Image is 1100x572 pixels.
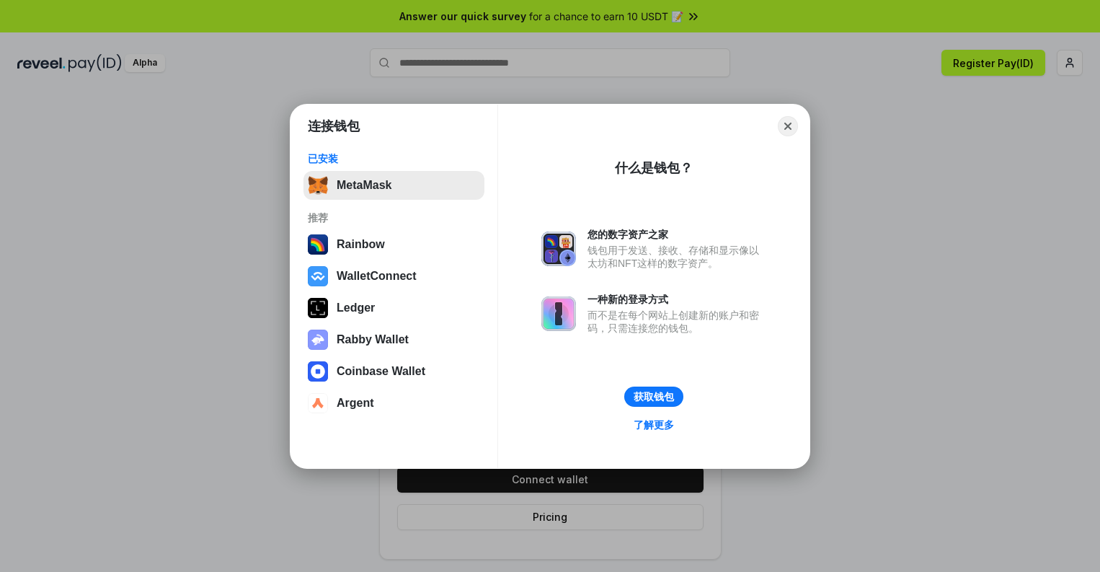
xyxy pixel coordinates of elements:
div: 什么是钱包？ [615,159,693,177]
img: svg+xml,%3Csvg%20fill%3D%22none%22%20height%3D%2233%22%20viewBox%3D%220%200%2035%2033%22%20width%... [308,175,328,195]
h1: 连接钱包 [308,118,360,135]
img: svg+xml,%3Csvg%20width%3D%2228%22%20height%3D%2228%22%20viewBox%3D%220%200%2028%2028%22%20fill%3D... [308,266,328,286]
img: svg+xml,%3Csvg%20xmlns%3D%22http%3A%2F%2Fwww.w3.org%2F2000%2Fsvg%22%20width%3D%2228%22%20height%3... [308,298,328,318]
a: 了解更多 [625,415,683,434]
img: svg+xml,%3Csvg%20width%3D%2228%22%20height%3D%2228%22%20viewBox%3D%220%200%2028%2028%22%20fill%3D... [308,361,328,382]
button: MetaMask [303,171,484,200]
div: 钱包用于发送、接收、存储和显示像以太坊和NFT这样的数字资产。 [587,244,766,270]
button: Argent [303,389,484,418]
div: Ledger [337,302,375,314]
div: 推荐 [308,211,480,224]
button: Rainbow [303,230,484,259]
div: MetaMask [337,179,391,192]
img: svg+xml,%3Csvg%20width%3D%2228%22%20height%3D%2228%22%20viewBox%3D%220%200%2028%2028%22%20fill%3D... [308,393,328,413]
button: WalletConnect [303,262,484,291]
button: Coinbase Wallet [303,357,484,386]
div: 了解更多 [634,418,674,431]
div: 而不是在每个网站上创建新的账户和密码，只需连接您的钱包。 [587,309,766,335]
button: Close [778,116,798,136]
img: svg+xml,%3Csvg%20xmlns%3D%22http%3A%2F%2Fwww.w3.org%2F2000%2Fsvg%22%20fill%3D%22none%22%20viewBox... [541,296,576,331]
div: Argent [337,397,374,410]
div: 已安装 [308,152,480,165]
div: Rainbow [337,238,385,251]
div: 您的数字资产之家 [587,228,766,241]
div: WalletConnect [337,270,417,283]
div: 一种新的登录方式 [587,293,766,306]
div: Coinbase Wallet [337,365,425,378]
div: 获取钱包 [634,390,674,403]
button: Rabby Wallet [303,325,484,354]
img: svg+xml,%3Csvg%20xmlns%3D%22http%3A%2F%2Fwww.w3.org%2F2000%2Fsvg%22%20fill%3D%22none%22%20viewBox... [308,330,328,350]
img: svg+xml,%3Csvg%20width%3D%22120%22%20height%3D%22120%22%20viewBox%3D%220%200%20120%20120%22%20fil... [308,234,328,255]
button: Ledger [303,294,484,322]
img: svg+xml,%3Csvg%20xmlns%3D%22http%3A%2F%2Fwww.w3.org%2F2000%2Fsvg%22%20fill%3D%22none%22%20viewBox... [541,232,576,266]
div: Rabby Wallet [337,333,409,346]
button: 获取钱包 [624,387,683,407]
